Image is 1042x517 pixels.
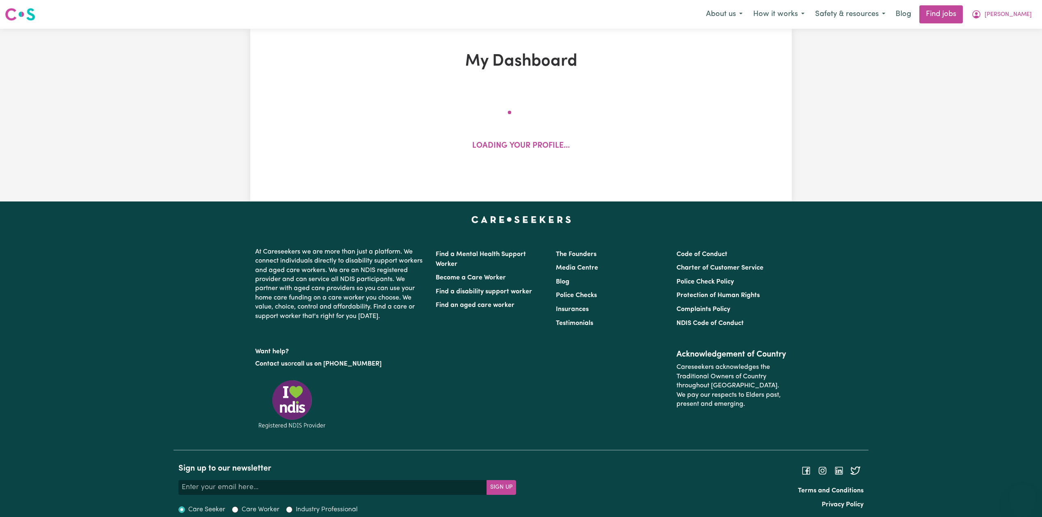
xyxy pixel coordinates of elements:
a: Follow Careseekers on Instagram [818,467,827,474]
button: Subscribe [487,480,516,495]
h2: Sign up to our newsletter [178,464,516,474]
a: Follow Careseekers on Facebook [801,467,811,474]
a: Blog [556,279,569,285]
p: At Careseekers we are more than just a platform. We connect individuals directly to disability su... [255,244,426,324]
button: How it works [748,6,810,23]
a: Follow Careseekers on LinkedIn [834,467,844,474]
a: Careseekers logo [5,5,35,24]
label: Care Seeker [188,505,225,515]
a: Complaints Policy [676,306,730,313]
a: Contact us [255,361,288,367]
a: Find a disability support worker [436,288,532,295]
button: My Account [966,6,1037,23]
a: Follow Careseekers on Twitter [850,467,860,474]
button: About us [701,6,748,23]
label: Care Worker [242,505,279,515]
a: Insurances [556,306,589,313]
a: Code of Conduct [676,251,727,258]
p: Careseekers acknowledges the Traditional Owners of Country throughout [GEOGRAPHIC_DATA]. We pay o... [676,359,787,412]
a: Careseekers home page [471,216,571,223]
a: Testimonials [556,320,593,327]
a: Become a Care Worker [436,275,506,281]
button: Safety & resources [810,6,891,23]
a: Terms and Conditions [798,487,864,494]
p: or [255,356,426,372]
a: Police Check Policy [676,279,734,285]
a: The Founders [556,251,596,258]
a: Blog [891,5,916,23]
h2: Acknowledgement of Country [676,350,787,359]
a: Find jobs [919,5,963,23]
a: Find an aged care worker [436,302,514,309]
a: Privacy Policy [822,501,864,508]
label: Industry Professional [296,505,358,515]
a: NDIS Code of Conduct [676,320,744,327]
a: Media Centre [556,265,598,271]
h1: My Dashboard [345,52,697,71]
span: [PERSON_NAME] [985,10,1032,19]
img: Registered NDIS provider [255,379,329,430]
a: Police Checks [556,292,597,299]
a: Charter of Customer Service [676,265,763,271]
a: Protection of Human Rights [676,292,760,299]
iframe: Button to launch messaging window [1009,484,1035,510]
p: Want help? [255,344,426,356]
p: Loading your profile... [472,140,570,152]
a: Find a Mental Health Support Worker [436,251,526,268]
a: call us on [PHONE_NUMBER] [294,361,382,367]
img: Careseekers logo [5,7,35,22]
input: Enter your email here... [178,480,487,495]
